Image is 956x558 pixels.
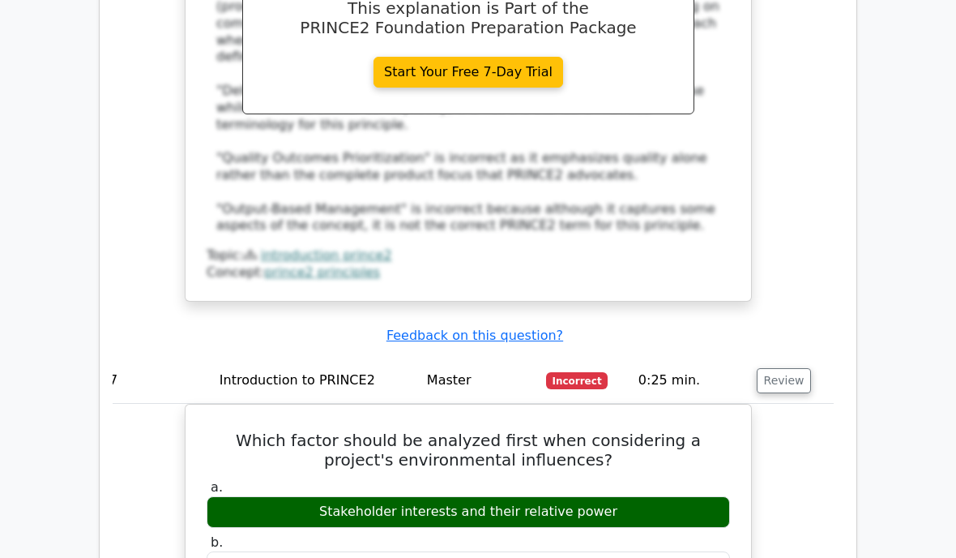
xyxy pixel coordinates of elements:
td: Master [420,358,540,404]
td: Introduction to PRINCE2 [213,358,420,404]
button: Review [757,368,812,393]
div: Concept: [207,264,730,281]
span: a. [211,479,223,495]
a: prince2 principles [265,264,381,280]
h5: Which factor should be analyzed first when considering a project's environmental influences? [205,431,732,470]
span: b. [211,534,223,550]
div: Topic: [207,247,730,264]
td: 7 [103,358,213,404]
span: Incorrect [546,372,608,388]
a: Feedback on this question? [386,328,563,343]
a: Start Your Free 7-Day Trial [373,57,563,88]
div: Stakeholder interests and their relative power [207,496,730,528]
td: 0:25 min. [632,358,750,404]
a: introduction prince2 [261,247,392,263]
